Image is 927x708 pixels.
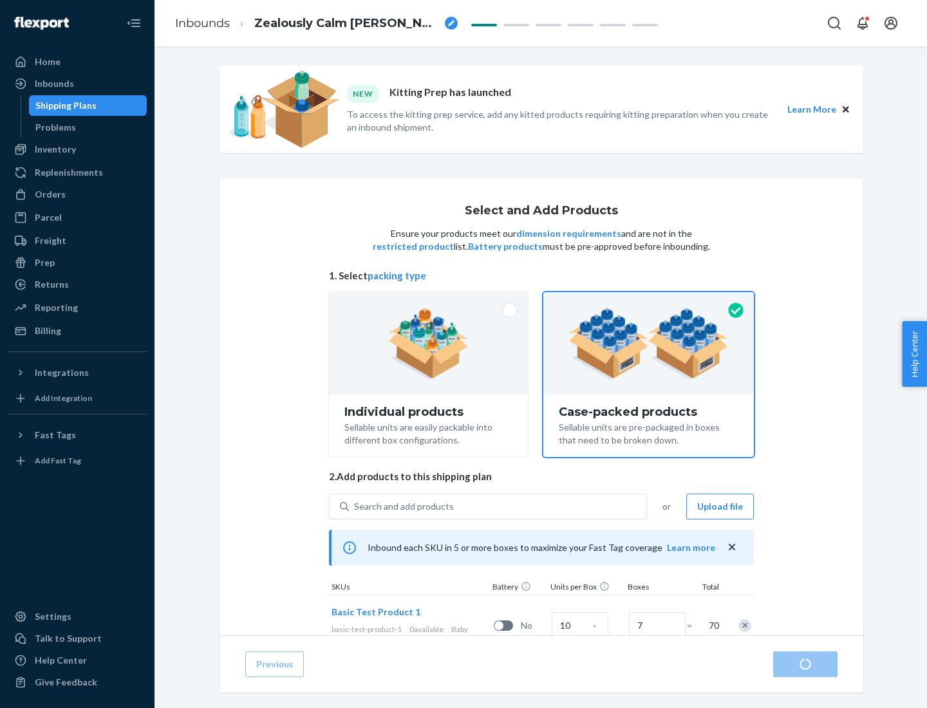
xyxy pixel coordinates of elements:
[388,308,469,379] img: individual-pack.facf35554cb0f1810c75b2bd6df2d64e.png
[329,470,754,483] span: 2. Add products to this shipping plan
[35,121,76,134] div: Problems
[839,102,853,116] button: Close
[245,651,304,677] button: Previous
[35,278,69,291] div: Returns
[667,541,715,554] button: Learn more
[389,85,511,102] p: Kitting Prep has launched
[35,366,89,379] div: Integrations
[332,606,420,617] span: Basic Test Product 1
[347,85,379,102] div: NEW
[14,17,69,30] img: Flexport logo
[329,269,754,283] span: 1. Select
[548,581,625,595] div: Units per Box
[373,240,454,253] button: restricted product
[8,162,147,183] a: Replenishments
[8,73,147,94] a: Inbounds
[29,95,147,116] a: Shipping Plans
[8,297,147,318] a: Reporting
[689,581,722,595] div: Total
[35,324,61,337] div: Billing
[465,205,618,218] h1: Select and Add Products
[686,494,754,519] button: Upload file
[35,234,66,247] div: Freight
[8,388,147,409] a: Add Integration
[254,15,440,32] span: Zealously Calm Starling
[706,619,719,632] span: 70
[332,606,420,619] button: Basic Test Product 1
[490,581,548,595] div: Battery
[8,252,147,273] a: Prep
[35,393,92,404] div: Add Integration
[35,455,81,466] div: Add Fast Tag
[559,418,738,447] div: Sellable units are pre-packaged in boxes that need to be broken down.
[165,5,468,42] ol: breadcrumbs
[35,654,87,667] div: Help Center
[8,650,147,671] a: Help Center
[368,269,426,283] button: packing type
[8,139,147,160] a: Inventory
[35,211,62,224] div: Parcel
[35,610,71,623] div: Settings
[344,405,512,418] div: Individual products
[332,624,402,634] span: basic-test-product-1
[568,308,729,379] img: case-pack.59cecea509d18c883b923b81aeac6d0b.png
[8,672,147,693] button: Give Feedback
[35,676,97,689] div: Give Feedback
[687,619,700,632] span: =
[35,301,78,314] div: Reporting
[8,207,147,228] a: Parcel
[8,606,147,627] a: Settings
[516,227,621,240] button: dimension requirements
[29,117,147,138] a: Problems
[347,108,776,134] p: To access the kitting prep service, add any kitted products requiring kitting preparation when yo...
[35,429,76,442] div: Fast Tags
[902,321,927,387] button: Help Center
[35,632,102,645] div: Talk to Support
[35,143,76,156] div: Inventory
[35,55,61,68] div: Home
[468,240,543,253] button: Battery products
[662,500,671,513] span: or
[329,530,754,566] div: Inbound each SKU in 5 or more boxes to maximize your Fast Tag coverage
[8,362,147,383] button: Integrations
[552,612,608,638] input: Case Quantity
[629,612,686,638] input: Number of boxes
[8,321,147,341] a: Billing
[35,77,74,90] div: Inbounds
[332,624,489,646] div: Baby products
[8,451,147,471] a: Add Fast Tag
[787,102,836,116] button: Learn More
[121,10,147,36] button: Close Navigation
[35,188,66,201] div: Orders
[850,10,876,36] button: Open notifications
[35,166,103,179] div: Replenishments
[354,500,454,513] div: Search and add products
[8,51,147,72] a: Home
[35,256,55,269] div: Prep
[8,628,147,649] a: Talk to Support
[8,230,147,251] a: Freight
[8,274,147,295] a: Returns
[409,624,444,634] span: 0 available
[738,619,751,632] div: Remove Item
[344,418,512,447] div: Sellable units are easily packable into different box configurations.
[726,541,738,554] button: close
[821,10,847,36] button: Open Search Box
[625,581,689,595] div: Boxes
[8,184,147,205] a: Orders
[559,405,738,418] div: Case-packed products
[371,227,711,253] p: Ensure your products meet our and are not in the list. must be pre-approved before inbounding.
[35,99,97,112] div: Shipping Plans
[878,10,904,36] button: Open account menu
[521,619,547,632] span: No
[8,425,147,445] button: Fast Tags
[329,581,490,595] div: SKUs
[175,16,230,30] a: Inbounds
